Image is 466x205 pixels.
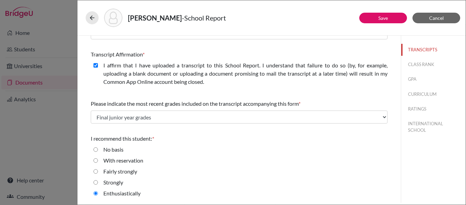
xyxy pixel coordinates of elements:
button: CURRICULUM [401,88,466,100]
button: RATINGS [401,103,466,115]
label: Strongly [103,178,123,187]
label: With reservation [103,156,143,165]
span: - School Report [182,14,226,22]
button: GPA [401,73,466,85]
span: Please indicate the most recent grades included on the transcript accompanying this form [91,100,298,107]
label: I affirm that I have uploaded a transcript to this School Report. I understand that failure to do... [103,61,388,86]
label: Enthusiastically [103,189,141,197]
span: I recommend this student: [91,135,152,142]
span: Transcript Affirmation [91,51,143,57]
button: TRANSCRIPTS [401,44,466,56]
strong: [PERSON_NAME] [128,14,182,22]
label: Fairly strongly [103,167,137,176]
label: No basis [103,145,123,154]
button: INTERNATIONAL SCHOOL [401,118,466,136]
button: CLASS RANK [401,59,466,71]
